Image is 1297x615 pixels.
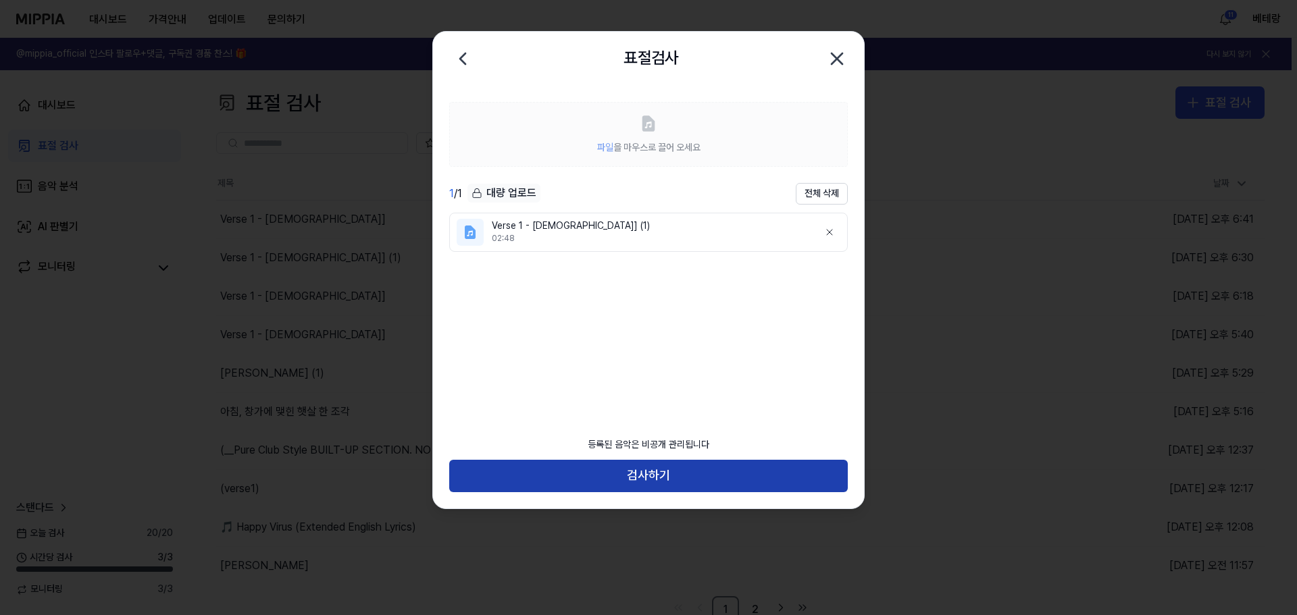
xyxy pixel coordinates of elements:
[449,186,462,202] div: / 1
[467,184,540,203] button: 대량 업로드
[449,460,848,492] button: 검사하기
[597,142,613,153] span: 파일
[624,45,679,71] h2: 표절검사
[580,430,717,460] div: 등록된 음악은 비공개 관리됩니다
[449,187,454,200] span: 1
[492,219,808,233] div: Verse 1 - [DEMOGRAPHIC_DATA]] (1)
[796,183,848,205] button: 전체 삭제
[597,142,701,153] span: 을 마우스로 끌어 오세요
[492,233,808,244] div: 02:48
